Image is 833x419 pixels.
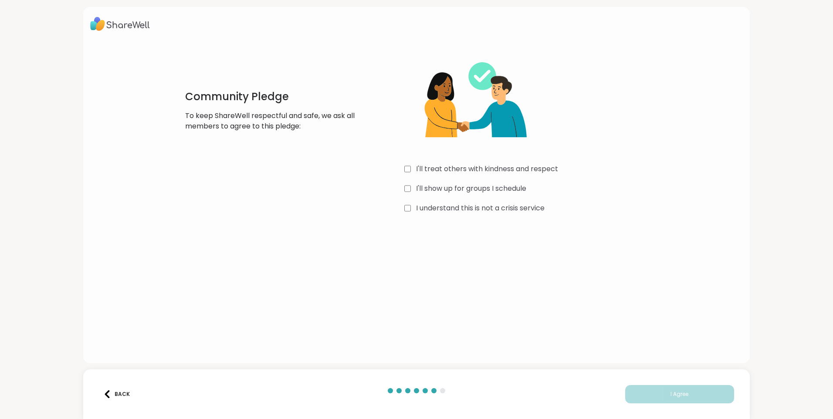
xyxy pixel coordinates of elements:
div: Back [103,390,130,398]
span: I Agree [670,390,688,398]
img: ShareWell Logo [90,14,150,34]
label: I understand this is not a crisis service [416,203,545,213]
h1: Community Pledge [185,90,359,104]
button: Back [99,385,134,403]
label: I'll show up for groups I schedule [416,183,526,194]
label: I'll treat others with kindness and respect [416,164,558,174]
p: To keep ShareWell respectful and safe, we ask all members to agree to this pledge: [185,111,359,132]
button: I Agree [625,385,734,403]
